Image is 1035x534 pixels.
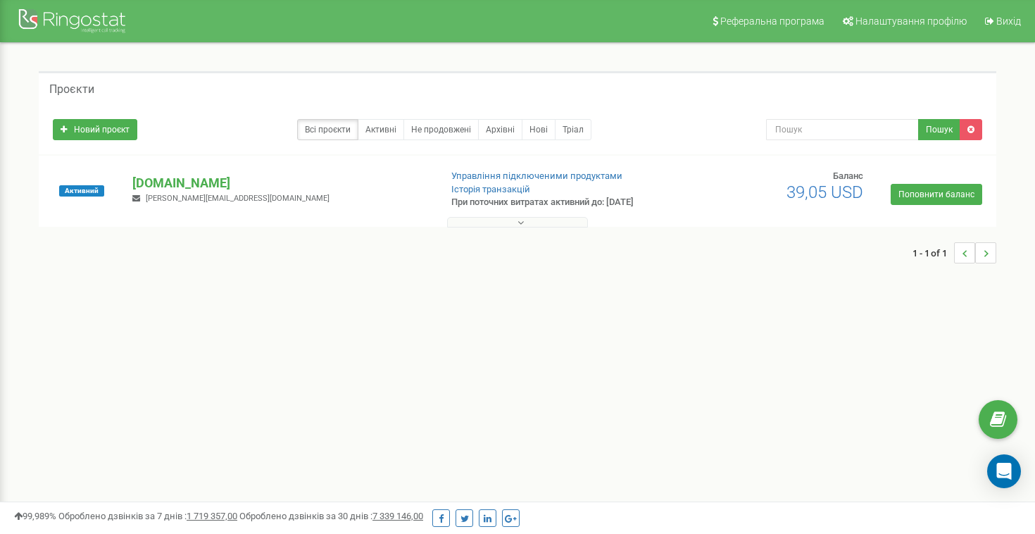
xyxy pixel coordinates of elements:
span: 99,989% [14,511,56,521]
span: Реферальна програма [720,15,824,27]
p: [DOMAIN_NAME] [132,174,428,192]
a: Архівні [478,119,522,140]
u: 1 719 357,00 [187,511,237,521]
span: Оброблено дзвінків за 7 днів : [58,511,237,521]
span: [PERSON_NAME][EMAIL_ADDRESS][DOMAIN_NAME] [146,194,330,203]
u: 7 339 146,00 [372,511,423,521]
button: Пошук [918,119,960,140]
span: 39,05 USD [786,182,863,202]
span: Налаштування профілю [855,15,967,27]
a: Всі проєкти [297,119,358,140]
a: Нові [522,119,556,140]
a: Поповнити баланс [891,184,982,205]
h5: Проєкти [49,83,94,96]
a: Тріал [555,119,591,140]
p: При поточних витратах активний до: [DATE] [451,196,668,209]
span: Вихід [996,15,1021,27]
input: Пошук [766,119,920,140]
nav: ... [912,228,996,278]
a: Новий проєкт [53,119,137,140]
a: Історія транзакцій [451,184,530,194]
span: Баланс [833,170,863,181]
a: Активні [358,119,404,140]
span: Активний [59,185,104,197]
div: Open Intercom Messenger [987,454,1021,488]
span: Оброблено дзвінків за 30 днів : [239,511,423,521]
span: 1 - 1 of 1 [912,242,954,263]
a: Не продовжені [403,119,479,140]
a: Управління підключеними продуктами [451,170,622,181]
